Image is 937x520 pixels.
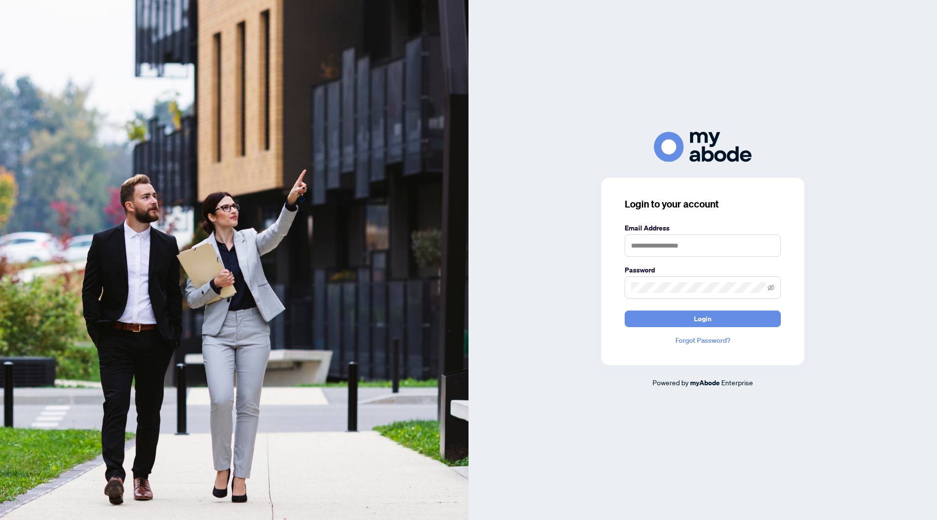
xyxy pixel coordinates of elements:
h3: Login to your account [625,197,781,211]
a: Forgot Password? [625,335,781,346]
label: Email Address [625,223,781,233]
img: ma-logo [654,132,752,162]
button: Login [625,311,781,327]
a: myAbode [690,377,720,388]
span: Enterprise [721,378,753,387]
span: Login [694,311,712,327]
label: Password [625,265,781,275]
span: Powered by [652,378,689,387]
span: eye-invisible [768,284,774,291]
